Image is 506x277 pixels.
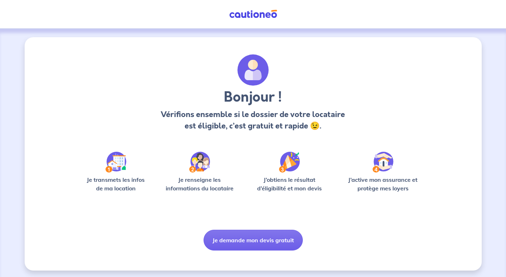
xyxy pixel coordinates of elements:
p: Je renseigne les informations du locataire [161,175,238,193]
img: /static/f3e743aab9439237c3e2196e4328bba9/Step-3.svg [279,152,300,172]
button: Je demande mon devis gratuit [204,230,303,251]
img: archivate [237,54,269,86]
p: Je transmets les infos de ma location [82,175,150,193]
p: J’active mon assurance et protège mes loyers [341,175,425,193]
img: /static/c0a346edaed446bb123850d2d04ad552/Step-2.svg [189,152,210,172]
p: Vérifions ensemble si le dossier de votre locataire est éligible, c’est gratuit et rapide 😉. [159,109,347,132]
img: /static/bfff1cf634d835d9112899e6a3df1a5d/Step-4.svg [372,152,394,172]
p: J’obtiens le résultat d’éligibilité et mon devis [249,175,330,193]
img: /static/90a569abe86eec82015bcaae536bd8e6/Step-1.svg [105,152,126,172]
img: Cautioneo [226,10,280,19]
h3: Bonjour ! [159,89,347,106]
